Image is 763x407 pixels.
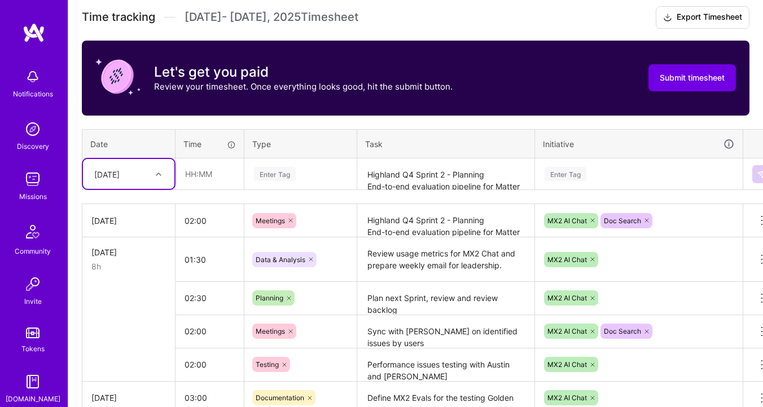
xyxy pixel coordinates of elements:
img: Invite [21,273,44,295]
p: Review your timesheet. Once everything looks good, hit the submit button. [154,81,453,92]
span: Testing [256,360,279,369]
div: [DATE] [91,392,166,404]
div: Community [15,245,51,257]
span: Data & Analysis [256,255,305,264]
div: [DATE] [94,168,120,180]
span: Documentation [256,393,304,402]
img: Community [19,218,46,245]
i: icon Download [663,12,672,24]
img: discovery [21,118,44,140]
h3: Let's get you paid [154,64,453,81]
th: Date [82,129,176,158]
div: Discovery [17,140,49,152]
th: Task [357,129,535,158]
span: MX2 AI Chat [547,255,587,264]
div: Invite [24,295,42,307]
span: MX2 AI Chat [547,294,587,302]
th: Type [244,129,357,158]
div: 8h [91,260,166,272]
input: HH:MM [176,316,244,346]
input: HH:MM [176,283,244,313]
div: Time [183,138,236,150]
span: Doc Search [604,327,641,335]
button: Submit timesheet [648,64,736,91]
span: Time tracking [82,10,155,24]
span: MX2 AI Chat [547,360,587,369]
span: MX2 AI Chat [547,393,587,402]
div: Enter Tag [545,165,586,183]
span: Doc Search [604,216,641,225]
button: Export Timesheet [656,6,749,29]
div: Notifications [13,88,53,100]
input: HH:MM [176,350,244,379]
img: bell [21,65,44,88]
img: coin [95,54,141,99]
span: [DATE] - [DATE] , 2025 Timesheet [185,10,358,24]
div: Initiative [543,138,735,151]
img: teamwork [21,168,44,191]
textarea: Performance issues testing with Austin and [PERSON_NAME] [358,350,533,381]
img: tokens [26,328,40,338]
img: guide book [21,370,44,393]
textarea: Highland Q4 Sprint 2 - Planning End-to-end evaluation pipeline for Matter Chat with [PERSON_NAME]... [358,205,533,236]
span: MX2 AI Chat [547,327,587,335]
div: [DATE] [91,215,166,227]
div: Missions [19,191,47,202]
textarea: Review usage metrics for MX2 Chat and prepare weekly email for leadership. [358,238,533,281]
div: Enter Tag [254,165,296,183]
span: Meetings [256,327,285,335]
div: Tokens [21,343,45,355]
i: icon Chevron [156,171,161,177]
span: Planning [256,294,283,302]
span: Meetings [256,216,285,225]
span: Submit timesheet [660,72,725,83]
img: logo [23,23,45,43]
input: HH:MM [176,245,244,275]
span: MX2 AI Chat [547,216,587,225]
textarea: Sync with [PERSON_NAME] on identified issues by users Backlog refinement session with Highland De... [358,316,533,347]
input: HH:MM [176,159,243,189]
div: [DATE] [91,246,166,258]
div: [DOMAIN_NAME] [6,393,60,405]
input: HH:MM [176,206,244,236]
textarea: Plan next Sprint, review and review backlog [358,283,533,314]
